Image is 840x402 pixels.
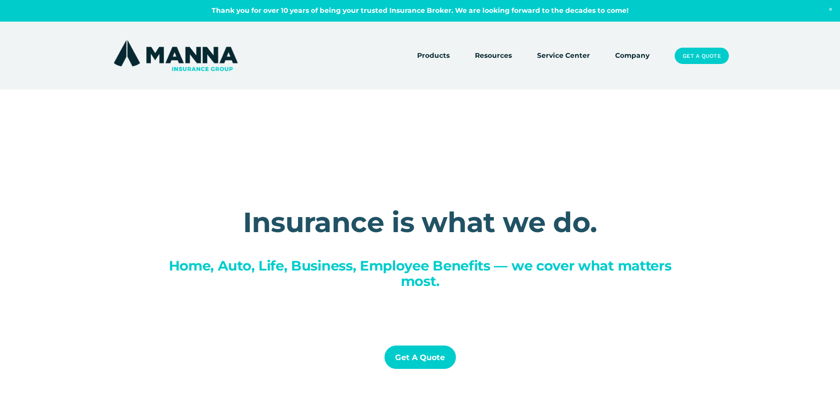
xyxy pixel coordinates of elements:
[475,50,512,61] span: Resources
[615,50,650,62] a: Company
[537,50,590,62] a: Service Center
[169,257,675,289] span: Home, Auto, Life, Business, Employee Benefits — we cover what matters most.
[417,50,450,61] span: Products
[417,50,450,62] a: folder dropdown
[675,48,728,64] a: Get a Quote
[112,38,240,73] img: Manna Insurance Group
[385,346,456,369] a: Get a Quote
[243,205,597,239] strong: Insurance is what we do.
[475,50,512,62] a: folder dropdown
